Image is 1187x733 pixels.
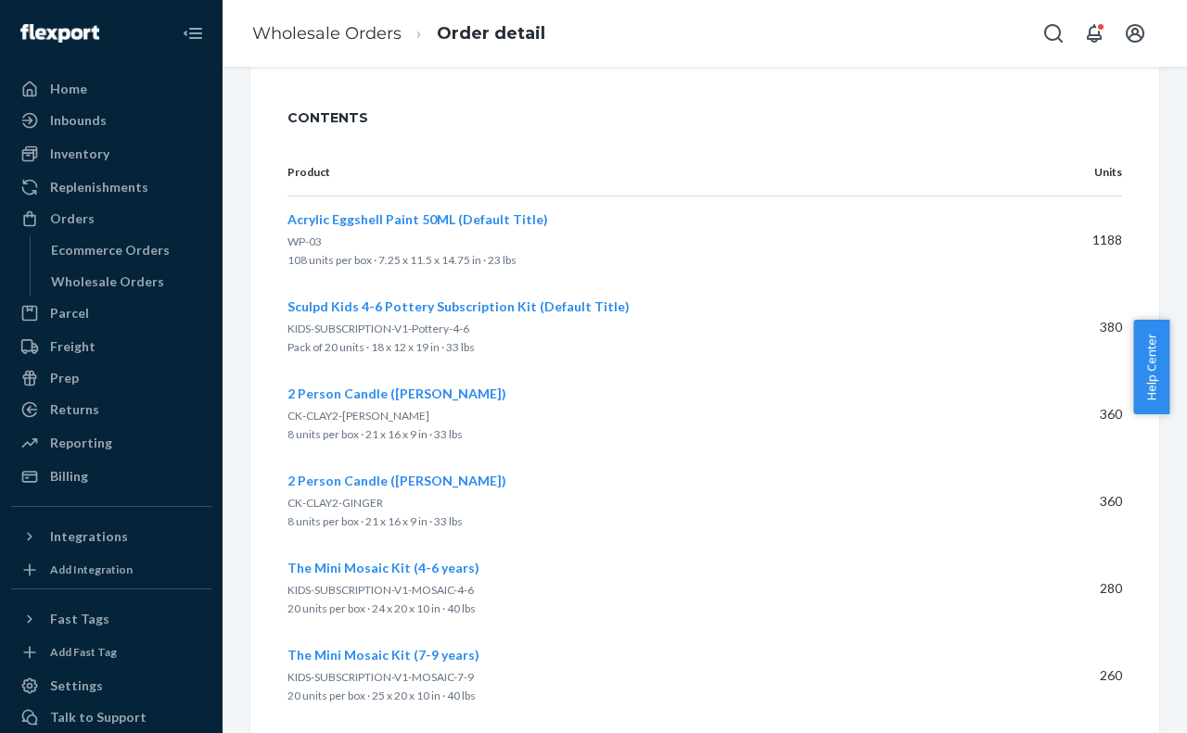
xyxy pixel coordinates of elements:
[50,434,112,452] div: Reporting
[287,512,1015,531] p: 8 units per box · 21 x 16 x 9 in · 33 lbs
[287,583,474,597] span: KIDS-SUBSCRIPTION-V1-MOSAIC-4-6
[287,472,506,490] button: 2 Person Candle ([PERSON_NAME])
[11,604,211,634] button: Fast Tags
[50,527,128,546] div: Integrations
[1044,666,1122,685] p: 260
[20,24,99,43] img: Flexport logo
[50,562,133,577] div: Add Integration
[50,178,148,196] div: Replenishments
[287,322,469,335] span: KIDS-SUBSCRIPTION-V1-Pottery-4-6
[287,687,1015,705] p: 20 units per box · 25 x 20 x 10 in · 40 lbs
[50,337,96,356] div: Freight
[1117,15,1154,52] button: Open account menu
[287,234,322,248] span: WP-03
[287,211,548,227] span: Acrylic Eggshell Paint 50ML (Default Title)
[287,647,479,663] span: The Mini Mosaic Kit (7-9 years)
[50,676,103,695] div: Settings
[287,646,479,664] button: The Mini Mosaic Kit (7-9 years)
[11,461,211,491] a: Billing
[11,74,211,104] a: Home
[42,235,212,265] a: Ecommerce Orders
[50,80,87,98] div: Home
[11,106,211,135] a: Inbounds
[1133,320,1169,414] button: Help Center
[1035,15,1072,52] button: Open Search Box
[1044,492,1122,511] p: 360
[11,428,211,458] a: Reporting
[50,400,99,419] div: Returns
[50,209,95,228] div: Orders
[50,610,109,628] div: Fast Tags
[1044,231,1122,249] p: 1188
[11,671,211,701] a: Settings
[287,496,383,510] span: CK-CLAY2-GINGER
[287,298,630,314] span: Sculpd Kids 4-6 Pottery Subscription Kit (Default Title)
[287,425,1015,444] p: 8 units per box · 21 x 16 x 9 in · 33 lbs
[287,409,429,423] span: CK-CLAY2-[PERSON_NAME]
[287,560,479,575] span: The Mini Mosaic Kit (4-6 years)
[50,111,107,130] div: Inbounds
[287,670,474,684] span: KIDS-SUBSCRIPTION-V1-MOSAIC-7-9
[287,338,1015,357] p: Pack of 20 units · 18 x 12 x 19 in · 33 lbs
[287,108,1122,127] span: CONTENTS
[287,251,1015,270] p: 108 units per box · 7.25 x 11.5 x 14.75 in · 23 lbs
[287,164,1015,181] p: Product
[42,267,212,297] a: Wholesale Orders
[252,23,402,44] a: Wholesale Orders
[11,641,211,663] a: Add Fast Tag
[1044,164,1122,181] p: Units
[11,559,211,581] a: Add Integration
[50,467,88,486] div: Billing
[287,385,506,403] button: 2 Person Candle ([PERSON_NAME])
[1044,318,1122,336] p: 380
[287,473,506,488] span: 2 Person Candle ([PERSON_NAME])
[11,204,211,234] a: Orders
[174,15,211,52] button: Close Navigation
[287,385,506,401] span: 2 Person Candle ([PERSON_NAME])
[11,298,211,328] a: Parcel
[11,363,211,393] a: Prep
[287,559,479,577] button: The Mini Mosaic Kit (4-6 years)
[11,702,211,732] a: Talk to Support
[287,600,1015,618] p: 20 units per box · 24 x 20 x 10 in · 40 lbs
[11,395,211,424] a: Returns
[50,644,117,660] div: Add Fast Tag
[11,332,211,361] a: Freight
[437,23,545,44] a: Order detail
[51,241,170,259] div: Ecommerce Orders
[11,522,211,551] button: Integrations
[11,139,211,169] a: Inventory
[1076,15,1113,52] button: Open notifications
[11,172,211,202] a: Replenishments
[287,297,630,316] button: Sculpd Kids 4-6 Pottery Subscription Kit (Default Title)
[1044,579,1122,598] p: 280
[50,369,79,387] div: Prep
[50,708,147,727] div: Talk to Support
[50,145,109,163] div: Inventory
[51,272,164,291] div: Wholesale Orders
[50,304,89,322] div: Parcel
[287,210,548,229] button: Acrylic Eggshell Paint 50ML (Default Title)
[237,6,560,61] ol: breadcrumbs
[1044,405,1122,423] p: 360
